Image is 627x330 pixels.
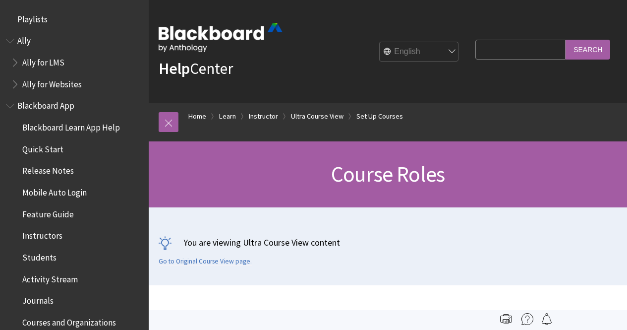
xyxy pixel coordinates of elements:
[22,119,120,132] span: Blackboard Learn App Help
[159,59,233,78] a: HelpCenter
[22,249,57,263] span: Students
[6,11,143,28] nav: Book outline for Playlists
[219,110,236,123] a: Learn
[356,110,403,123] a: Set Up Courses
[22,184,87,198] span: Mobile Auto Login
[22,141,63,154] span: Quick Start
[22,76,82,89] span: Ally for Websites
[17,98,74,111] span: Blackboard App
[17,11,48,24] span: Playlists
[500,313,512,325] img: Print
[291,110,343,123] a: Ultra Course View
[566,40,610,59] input: Search
[22,293,54,306] span: Journals
[22,163,74,176] span: Release Notes
[249,110,278,123] a: Instructor
[188,110,206,123] a: Home
[22,54,64,67] span: Ally for LMS
[159,236,617,249] p: You are viewing Ultra Course View content
[521,313,533,325] img: More help
[159,23,283,52] img: Blackboard by Anthology
[22,228,62,241] span: Instructors
[6,33,143,93] nav: Book outline for Anthology Ally Help
[331,160,445,188] span: Course Roles
[380,42,459,62] select: Site Language Selector
[17,33,31,46] span: Ally
[159,257,252,266] a: Go to Original Course View page.
[22,206,74,219] span: Feature Guide
[22,271,78,284] span: Activity Stream
[22,314,116,328] span: Courses and Organizations
[541,313,553,325] img: Follow this page
[159,59,190,78] strong: Help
